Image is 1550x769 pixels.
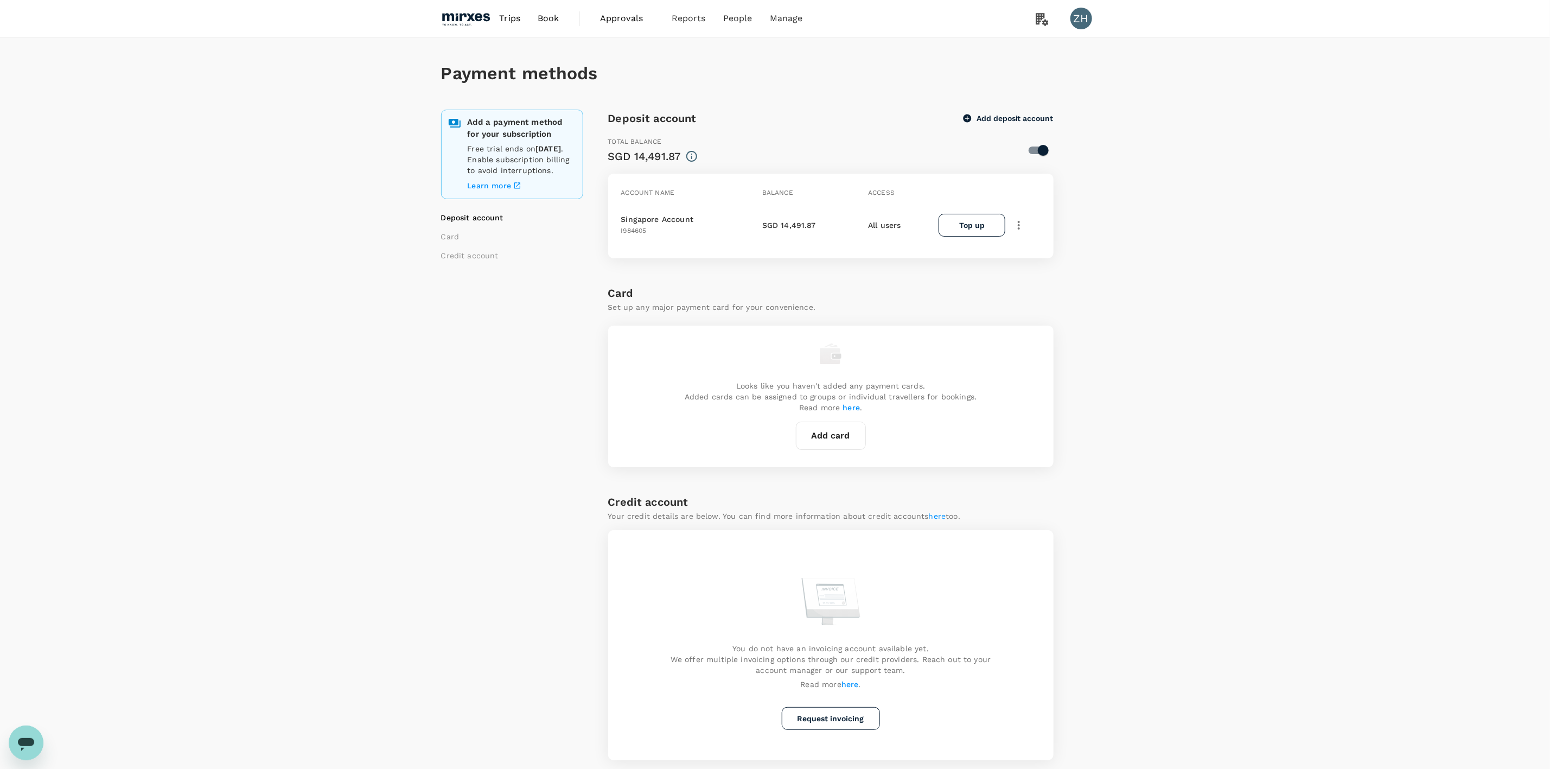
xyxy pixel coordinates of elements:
span: People [723,12,752,25]
p: Read more . [639,679,1023,690]
b: [DATE] [535,144,561,153]
a: Learn more [468,179,576,192]
p: Looks like you haven't added any payment cards. Added cards can be assigned to groups or individu... [685,380,977,413]
div: SGD 14,491.87 [608,148,681,165]
p: Free trial ends on . Enable subscription billing to avoid interruptions. [468,143,576,176]
img: Mirxes Holding Pte Ltd [441,7,491,30]
span: Manage [770,12,803,25]
p: Singapore Account [621,214,694,225]
span: Approvals [600,12,654,25]
button: Request invoicing [782,707,880,730]
span: Access [868,189,895,196]
span: Balance [762,189,793,196]
span: I984605 [621,227,647,234]
p: Your credit details are below. You can find more information about credit accounts too. [608,511,961,522]
p: SGD 14,491.87 [762,220,816,231]
h6: Credit account [608,493,688,511]
p: Learn more [468,180,512,191]
span: Book [538,12,559,25]
span: Total balance [608,138,662,145]
span: Trips [499,12,520,25]
img: empty [820,343,841,365]
span: Account name [621,189,675,196]
span: Reports [672,12,706,25]
a: here [929,512,946,520]
a: here [841,680,859,689]
p: You do not have an invoicing account available yet. We offer multiple invoicing options through o... [639,643,1023,676]
li: Card [441,231,577,242]
h1: Payment methods [441,63,1109,84]
iframe: Button to launch messaging window [9,726,43,760]
a: here [843,403,860,412]
button: Add card [796,422,866,450]
li: Credit account [441,250,577,261]
p: Set up any major payment card for your convenience. [608,302,1054,313]
li: Deposit account [441,212,577,223]
h6: Deposit account [608,110,697,127]
h6: Card [608,284,1054,302]
p: Add a payment method for your subscription [468,117,576,140]
div: ZH [1070,8,1092,29]
button: Add deposit account [964,113,1054,123]
span: All users [868,221,901,230]
button: Top up [939,214,1005,237]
